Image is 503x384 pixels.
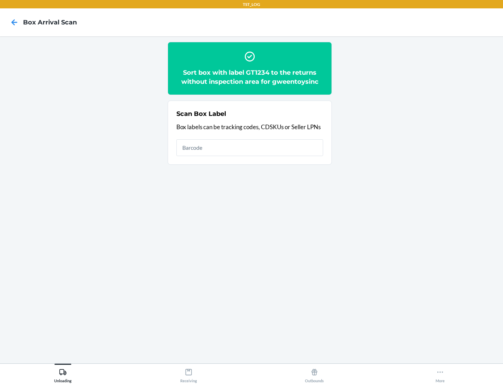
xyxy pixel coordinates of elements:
button: More [377,364,503,383]
p: TST_LOG [243,1,260,8]
button: Outbounds [251,364,377,383]
p: Box labels can be tracking codes, CDSKUs or Seller LPNs [176,123,323,132]
div: More [436,365,445,383]
button: Receiving [126,364,251,383]
h2: Sort box with label GT1234 to the returns without inspection area for gweentoysinc [176,68,323,86]
div: Outbounds [305,365,324,383]
h2: Scan Box Label [176,109,226,118]
div: Unloading [54,365,72,383]
div: Receiving [180,365,197,383]
input: Barcode [176,139,323,156]
h4: Box Arrival Scan [23,18,77,27]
